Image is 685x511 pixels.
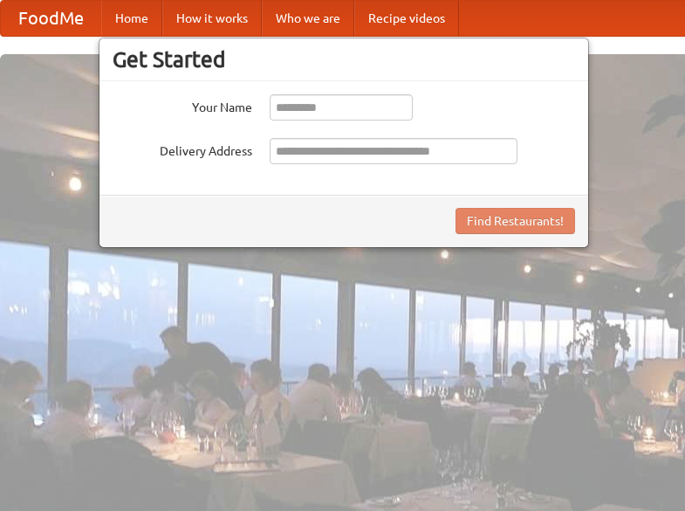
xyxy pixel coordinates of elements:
[262,1,354,36] a: Who we are
[456,208,575,234] button: Find Restaurants!
[113,94,252,116] label: Your Name
[113,138,252,160] label: Delivery Address
[354,1,459,36] a: Recipe videos
[162,1,262,36] a: How it works
[1,1,101,36] a: FoodMe
[101,1,162,36] a: Home
[113,46,575,73] h3: Get Started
